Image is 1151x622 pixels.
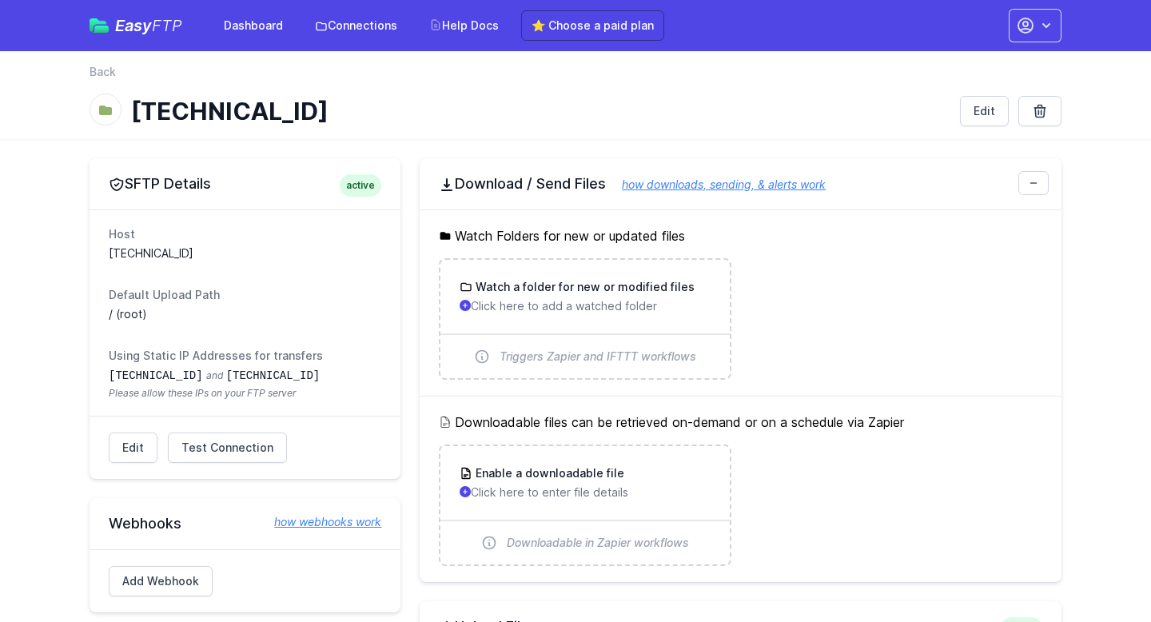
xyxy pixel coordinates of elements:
a: Watch a folder for new or modified files Click here to add a watched folder Triggers Zapier and I... [440,260,729,378]
h2: Download / Send Files [439,174,1042,193]
dt: Host [109,226,381,242]
h3: Enable a downloadable file [472,465,624,481]
img: easyftp_logo.png [90,18,109,33]
h1: [TECHNICAL_ID] [131,97,947,126]
a: Test Connection [168,433,287,463]
a: how downloads, sending, & alerts work [606,177,826,191]
a: Help Docs [420,11,508,40]
h3: Watch a folder for new or modified files [472,279,695,295]
h2: SFTP Details [109,174,381,193]
nav: Breadcrumb [90,64,1061,90]
p: Click here to enter file details [460,484,710,500]
code: [TECHNICAL_ID] [226,369,321,382]
a: Connections [305,11,407,40]
span: Easy [115,18,182,34]
p: Click here to add a watched folder [460,298,710,314]
dt: Default Upload Path [109,287,381,303]
a: how webhooks work [258,514,381,530]
span: Downloadable in Zapier workflows [507,535,689,551]
iframe: Drift Widget Chat Controller [1071,542,1132,603]
h2: Webhooks [109,514,381,533]
a: Back [90,64,116,80]
dd: [TECHNICAL_ID] [109,245,381,261]
h5: Watch Folders for new or updated files [439,226,1042,245]
span: Triggers Zapier and IFTTT workflows [500,349,696,365]
dt: Using Static IP Addresses for transfers [109,348,381,364]
code: [TECHNICAL_ID] [109,369,203,382]
a: ⭐ Choose a paid plan [521,10,664,41]
h5: Downloadable files can be retrieved on-demand or on a schedule via Zapier [439,413,1042,432]
span: Test Connection [181,440,273,456]
a: EasyFTP [90,18,182,34]
span: Please allow these IPs on your FTP server [109,387,381,400]
dd: / (root) [109,306,381,322]
span: active [340,174,381,197]
a: Edit [960,96,1009,126]
a: Enable a downloadable file Click here to enter file details Downloadable in Zapier workflows [440,446,729,564]
a: Edit [109,433,157,463]
a: Dashboard [214,11,293,40]
a: Add Webhook [109,566,213,596]
span: and [206,369,223,381]
span: FTP [152,16,182,35]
